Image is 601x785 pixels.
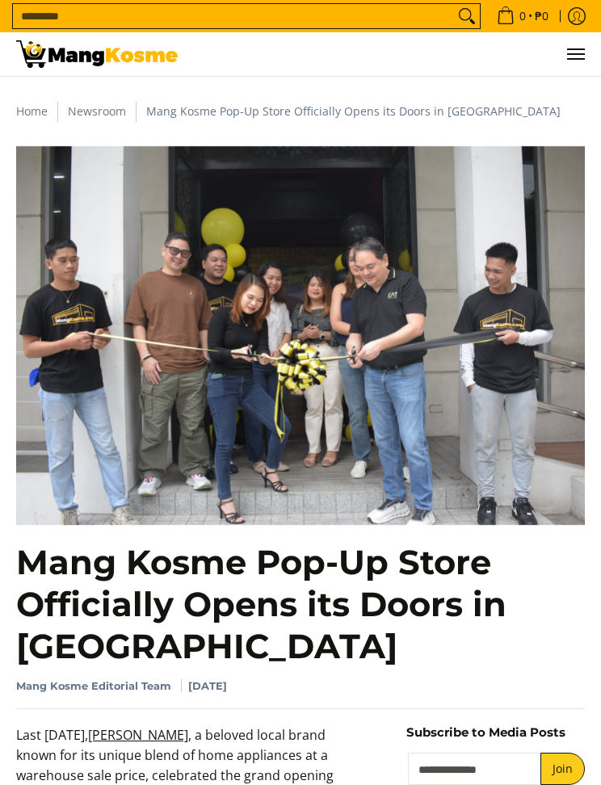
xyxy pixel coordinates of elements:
[16,679,585,692] h6: Mang Kosme Editorial Team
[16,40,178,68] img: Mang Kosme Makati Pop-up Store is Here! l Mang Kosme Newsroom
[532,10,551,22] span: ₱0
[16,103,48,119] a: Home
[540,753,585,785] button: Join
[16,541,585,667] h1: Mang Kosme Pop-Up Store Officially Opens its Doors in [GEOGRAPHIC_DATA]
[517,10,528,22] span: 0
[454,4,480,28] button: Search
[146,103,561,119] span: Mang Kosme Pop-Up Store Officially Opens its Doors in [GEOGRAPHIC_DATA]
[68,103,126,119] a: Newsroom
[194,32,585,76] nav: Main Menu
[406,725,585,741] h5: Subscribe to Media Posts
[565,32,585,76] button: Menu
[194,32,585,76] ul: Customer Navigation
[88,726,188,744] a: [PERSON_NAME]
[188,679,227,692] time: [DATE]
[16,146,585,525] img: mang-kosme-makati-pop-up-store-grand-opening
[492,7,553,25] span: •
[8,101,593,122] nav: Breadcrumbs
